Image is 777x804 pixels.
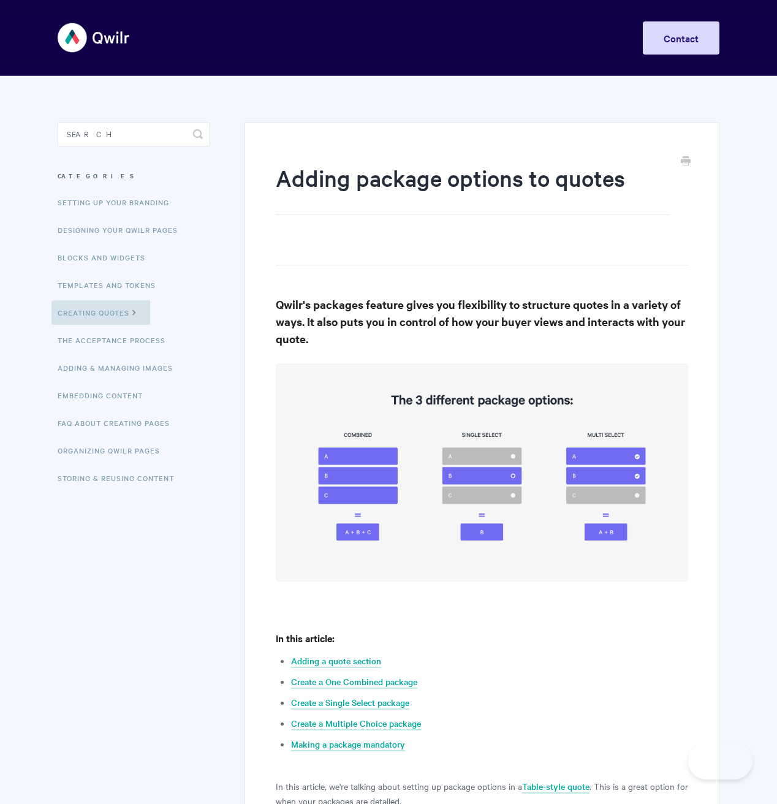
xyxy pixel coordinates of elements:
[291,696,409,710] a: Create a Single Select package
[58,438,169,463] a: Organizing Qwilr Pages
[276,296,688,347] h3: Qwilr's packages feature gives you flexibility to structure quotes in a variety of ways. It also ...
[522,780,589,794] a: Table-style quote
[643,21,719,55] a: Contact
[291,654,381,668] a: Adding a quote section
[58,328,175,352] a: The Acceptance Process
[58,190,178,214] a: Setting up your Branding
[58,218,187,242] a: Designing Your Qwilr Pages
[291,738,405,751] a: Making a package mandatory
[276,162,670,215] h1: Adding package options to quotes
[58,245,154,270] a: Blocks and Widgets
[291,675,417,689] a: Create a One Combined package
[58,122,210,146] input: Search
[688,743,752,779] iframe: Toggle Customer Support
[58,15,131,61] img: Qwilr Help Center
[51,300,150,325] a: Creating Quotes
[276,631,688,646] h4: In this article:
[58,273,165,297] a: Templates and Tokens
[291,717,421,730] a: Create a Multiple Choice package
[58,165,210,187] h3: Categories
[58,466,183,490] a: Storing & Reusing Content
[58,383,152,408] a: Embedding Content
[58,355,182,380] a: Adding & Managing Images
[58,411,179,435] a: FAQ About Creating Pages
[681,155,691,169] a: Print this Article
[276,363,688,581] img: file-rFbIlQKUoG.png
